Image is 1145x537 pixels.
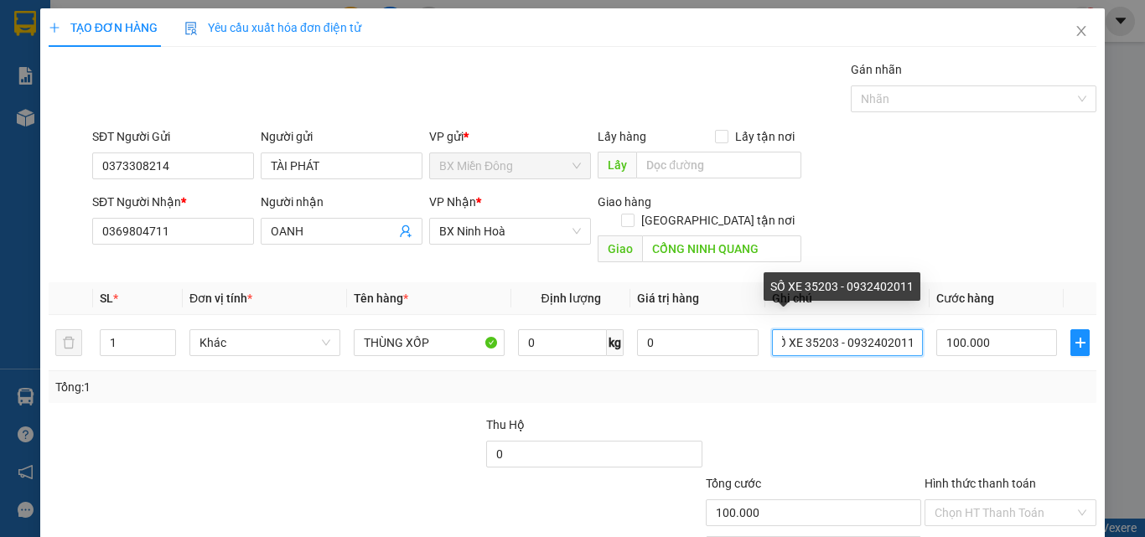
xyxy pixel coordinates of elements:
span: kg [607,329,624,356]
span: Giao hàng [598,195,651,209]
img: icon [184,22,198,35]
input: Dọc đường [642,235,801,262]
input: Dọc đường [636,152,801,178]
div: VP gửi [429,127,591,146]
li: VP VP [GEOGRAPHIC_DATA] xe Limousine [116,71,223,127]
input: 0 [637,329,758,356]
span: BX Ninh Hoà [439,219,581,244]
span: Tổng cước [706,477,761,490]
b: 339 Đinh Bộ Lĩnh, P26 [8,92,88,124]
span: Tên hàng [354,292,408,305]
div: SỐ XE 35203 - 0932402011 [764,272,920,301]
span: Giá trị hàng [637,292,699,305]
div: Tổng: 1 [55,378,443,396]
span: Khác [199,330,330,355]
span: TẠO ĐƠN HÀNG [49,21,158,34]
span: VP Nhận [429,195,476,209]
span: Cước hàng [936,292,994,305]
input: VD: Bàn, Ghế [354,329,505,356]
div: SĐT Người Gửi [92,127,254,146]
span: Đơn vị tính [189,292,252,305]
span: Thu Hộ [486,418,525,431]
button: Close [1058,8,1105,55]
div: SĐT Người Nhận [92,193,254,211]
input: Ghi Chú [772,329,923,356]
span: plus [1071,336,1089,349]
button: plus [1070,329,1090,356]
span: Lấy tận nơi [728,127,801,146]
span: Định lượng [541,292,600,305]
label: Gán nhãn [851,63,902,76]
span: Yêu cầu xuất hóa đơn điện tử [184,21,361,34]
span: Giao [598,235,642,262]
span: Lấy [598,152,636,178]
li: VP BX Miền Đông [8,71,116,90]
span: close [1075,24,1088,38]
span: BX Miền Đông [439,153,581,178]
div: Người nhận [261,193,422,211]
span: SL [100,292,113,305]
span: plus [49,22,60,34]
button: delete [55,329,82,356]
div: Người gửi [261,127,422,146]
span: user-add [399,225,412,238]
li: Cúc Tùng [8,8,243,40]
span: Lấy hàng [598,130,646,143]
label: Hình thức thanh toán [925,477,1036,490]
span: [GEOGRAPHIC_DATA] tận nơi [635,211,801,230]
span: environment [8,93,20,105]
